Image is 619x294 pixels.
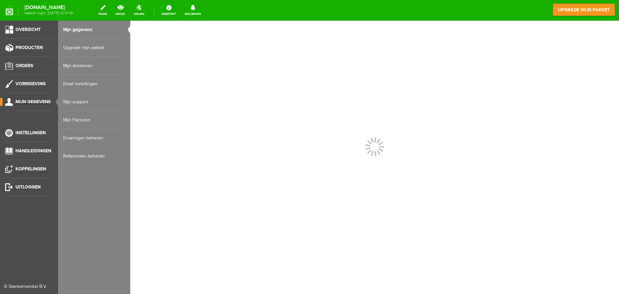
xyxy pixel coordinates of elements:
a: Mijn domeinen [63,57,125,75]
a: online [130,3,148,17]
span: Koppelingen [15,166,46,172]
a: Mijn Facturen [63,111,125,129]
a: Mijn gegevens [63,21,125,39]
span: laatste login: [DATE] 12:01:18 [25,11,73,15]
span: Handleidingen [15,148,51,154]
span: Overzicht [15,27,41,32]
a: Meldingen [181,3,205,17]
a: Referenties beheren [63,147,125,165]
a: bekijk [112,3,129,17]
span: Mijn gegevens [15,99,51,105]
a: Upgrade mijn pakket [63,39,125,57]
a: Ervaringen beheren [63,129,125,147]
strong: [DOMAIN_NAME] [25,6,73,9]
span: Producten [15,45,43,50]
div: © Starteenwinkel B.V. [4,283,49,290]
a: upgrade mijn pakket [553,3,615,16]
span: Vormgeving [15,81,46,86]
a: Email instellingen [63,75,125,93]
span: Instellingen [15,130,46,136]
span: Orders [15,63,33,68]
a: wijzig [94,3,111,17]
a: Assistent [158,3,180,17]
span: Uitloggen [15,184,41,190]
a: Mijn support [63,93,125,111]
